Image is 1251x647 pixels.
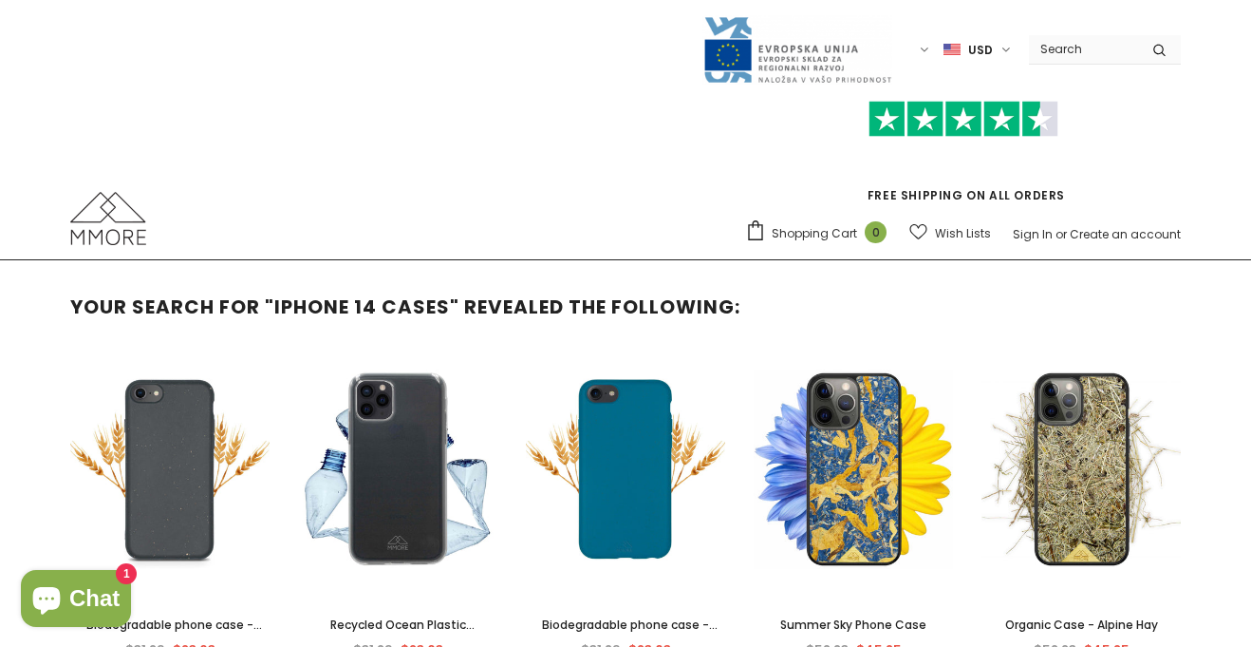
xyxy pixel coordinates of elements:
strong: "iphone 14 cases" [265,294,459,320]
span: Summer Sky Phone Case [780,617,926,633]
a: Biodegradable phone case - Deep Sea Blue [526,615,725,636]
input: Search Site [1029,35,1138,63]
a: Summer Sky Phone Case [754,615,953,636]
a: Shopping Cart 0 [745,219,896,248]
span: Organic Case - Alpine Hay [1005,617,1158,633]
a: Organic Case - Alpine Hay [981,615,1181,636]
a: Wish Lists [909,217,991,250]
img: Javni Razpis [702,15,892,85]
span: Your search for [70,294,260,320]
a: Biodegradable phone case - Black [70,615,270,636]
span: USD [968,41,993,60]
inbox-online-store-chat: Shopify online store chat [15,570,137,632]
a: Sign In [1013,226,1053,242]
img: MMORE Cases [70,192,146,245]
span: or [1055,226,1067,242]
iframe: Customer reviews powered by Trustpilot [745,137,1181,186]
span: 0 [865,221,887,243]
a: Recycled Ocean Plastic Transparent Phone Case [298,615,497,636]
span: Shopping Cart [772,224,857,243]
img: Trust Pilot Stars [868,101,1058,138]
span: Wish Lists [935,224,991,243]
span: revealed the following: [464,294,740,320]
a: Create an account [1070,226,1181,242]
a: Javni Razpis [702,41,892,57]
span: FREE SHIPPING ON ALL ORDERS [745,109,1181,203]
